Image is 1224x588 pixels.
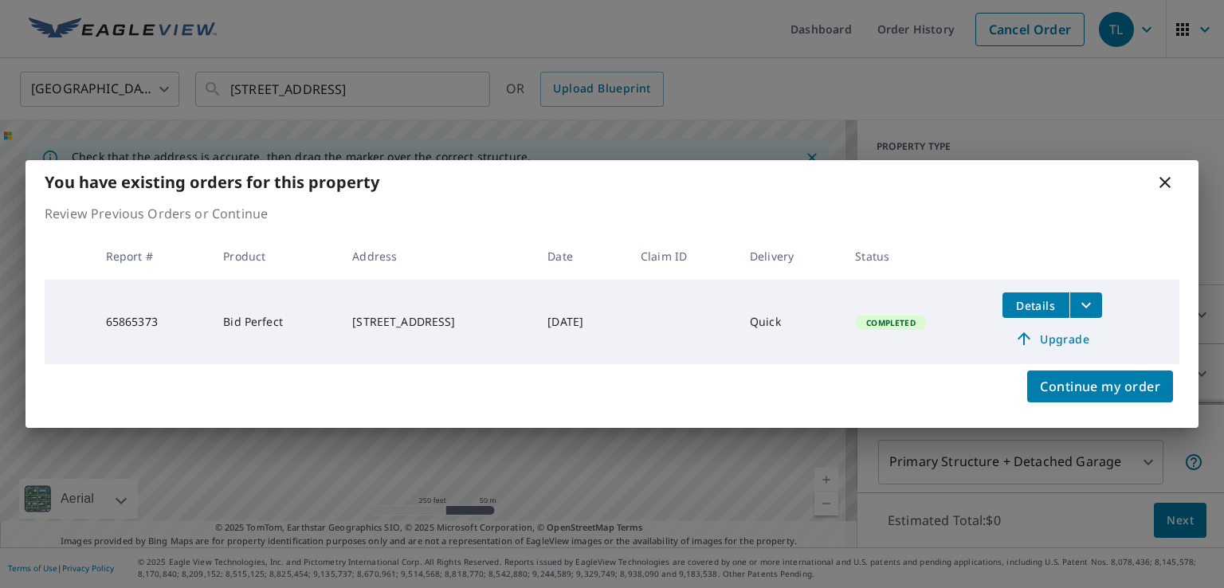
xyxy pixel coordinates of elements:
th: Date [535,233,628,280]
th: Claim ID [628,233,737,280]
p: Review Previous Orders or Continue [45,204,1179,223]
button: filesDropdownBtn-65865373 [1069,292,1102,318]
span: Completed [857,317,924,328]
td: Quick [737,280,842,364]
th: Report # [93,233,211,280]
td: [DATE] [535,280,628,364]
th: Delivery [737,233,842,280]
button: detailsBtn-65865373 [1002,292,1069,318]
b: You have existing orders for this property [45,171,379,193]
th: Product [210,233,339,280]
a: Upgrade [1002,326,1102,351]
td: 65865373 [93,280,211,364]
td: Bid Perfect [210,280,339,364]
span: Upgrade [1012,329,1093,348]
span: Details [1012,298,1060,313]
th: Address [339,233,535,280]
button: Continue my order [1027,370,1173,402]
div: [STREET_ADDRESS] [352,314,522,330]
span: Continue my order [1040,375,1160,398]
th: Status [842,233,989,280]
